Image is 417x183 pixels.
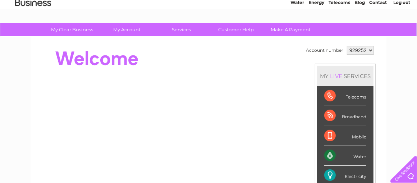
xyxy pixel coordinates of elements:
[329,73,344,79] div: LIVE
[393,31,410,36] a: Log out
[324,86,366,106] div: Telecoms
[329,31,350,36] a: Telecoms
[354,31,365,36] a: Blog
[317,66,374,86] div: MY SERVICES
[39,4,379,35] div: Clear Business is a trading name of Verastar Limited (registered in [GEOGRAPHIC_DATA] No. 3667643...
[43,23,102,36] a: My Clear Business
[324,126,366,146] div: Mobile
[304,44,345,56] td: Account number
[207,23,266,36] a: Customer Help
[281,4,331,13] a: 0333 014 3131
[290,31,304,36] a: Water
[261,23,321,36] a: Make A Payment
[97,23,157,36] a: My Account
[324,106,366,126] div: Broadband
[15,19,51,41] img: logo.png
[369,31,387,36] a: Contact
[308,31,324,36] a: Energy
[324,146,366,166] div: Water
[152,23,211,36] a: Services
